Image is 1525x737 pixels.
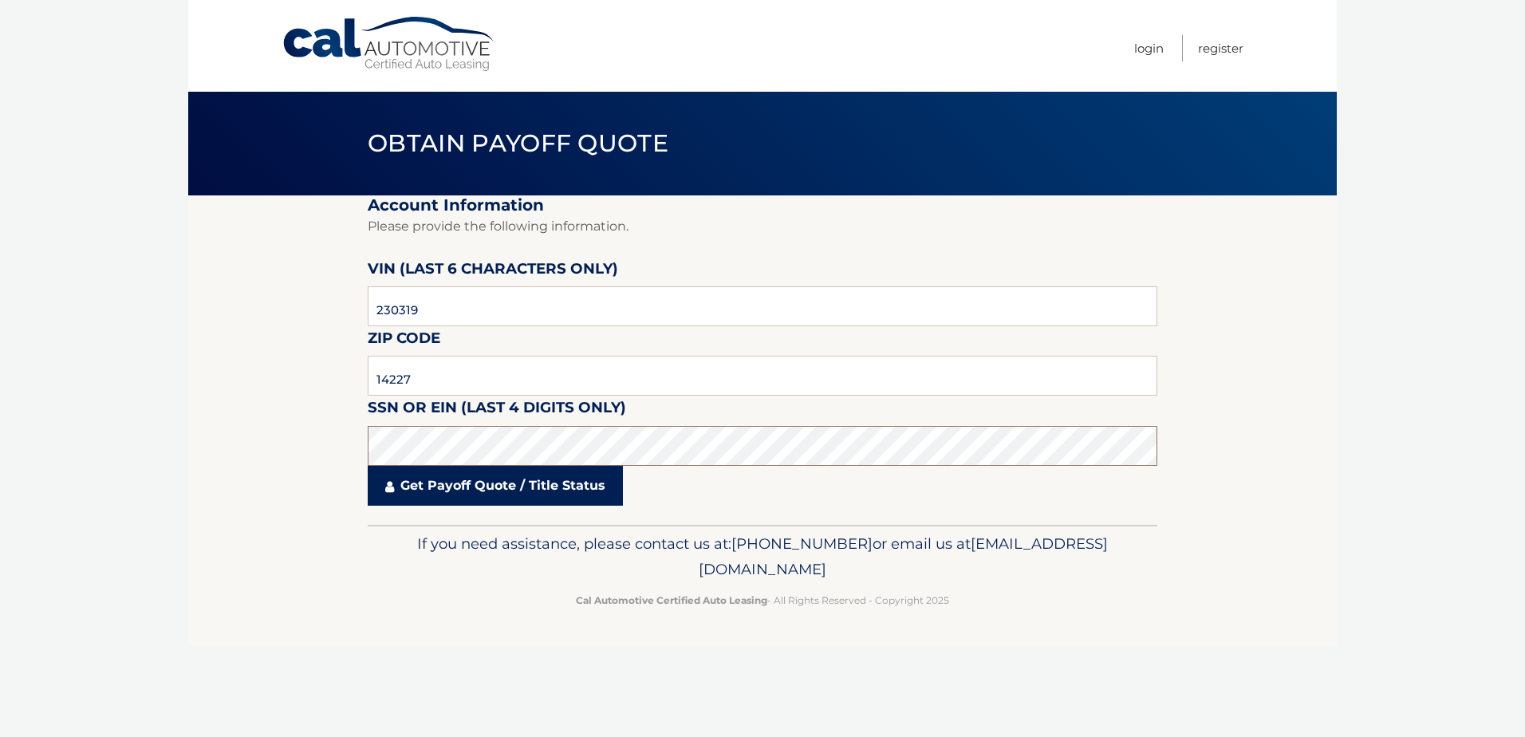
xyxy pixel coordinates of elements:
h2: Account Information [368,195,1157,215]
p: Please provide the following information. [368,215,1157,238]
a: Login [1134,35,1164,61]
a: Get Payoff Quote / Title Status [368,466,623,506]
strong: Cal Automotive Certified Auto Leasing [576,594,767,606]
label: SSN or EIN (last 4 digits only) [368,396,626,425]
p: If you need assistance, please contact us at: or email us at [378,531,1147,582]
label: Zip Code [368,326,440,356]
label: VIN (last 6 characters only) [368,257,618,286]
a: Register [1198,35,1243,61]
span: [PHONE_NUMBER] [731,534,873,553]
a: Cal Automotive [282,16,497,73]
p: - All Rights Reserved - Copyright 2025 [378,592,1147,609]
span: Obtain Payoff Quote [368,128,668,158]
